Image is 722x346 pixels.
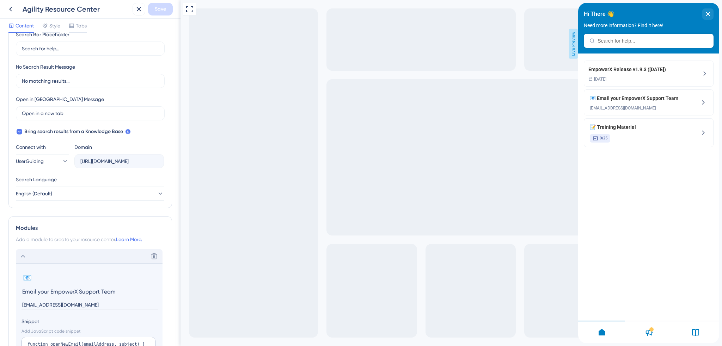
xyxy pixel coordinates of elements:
[12,120,106,128] span: 📝 Training Material
[6,58,135,84] div: EmpowerX Release v1.9.3 (08/25/2025)
[16,237,116,242] span: Add a module to create your resource center.
[22,300,158,310] input: Description
[16,224,165,232] div: Modules
[16,175,57,184] span: Search Language
[16,154,69,168] button: UserGuiding
[10,62,88,71] div: EmpowerX Release v1.9.3 ([DATE])
[6,6,36,17] span: Hi There 👋
[116,237,142,242] a: Learn More.
[22,286,158,297] input: Header
[155,5,166,13] span: Save
[12,91,106,100] span: 📧 Email your EmpowerX Support Team
[12,91,106,108] div: Email your EmpowerX Support Team
[22,109,159,117] input: Open in a new tab
[49,21,60,30] span: Style
[16,157,44,165] span: UserGuiding
[16,63,75,71] div: No Search Result Message
[12,120,106,140] div: Training Material
[124,6,135,17] div: close resource center
[22,77,159,85] input: No matching results...
[22,317,157,326] label: Snippet
[6,20,85,25] span: Need more information? Find it here!
[16,74,28,79] span: [DATE]
[22,133,29,138] span: 0/25
[22,328,157,334] div: Add JavaScript code snippet
[74,143,92,151] div: Domain
[16,95,104,103] div: Open in [GEOGRAPHIC_DATA] Message
[24,127,123,136] span: Bring search results from a Knowledge Base
[22,45,159,52] input: Search for help...
[16,30,69,39] div: Search Bar Placeholder
[12,102,106,108] span: [EMAIL_ADDRESS][DOMAIN_NAME]
[16,143,69,151] div: Connect with
[63,4,66,9] div: 3
[80,157,158,165] input: company.help.userguiding.com
[16,187,164,201] button: English (Default)
[23,4,130,14] div: Agility Resource Center
[388,29,397,59] span: Live Preview
[19,35,130,41] input: Search for help...
[16,2,59,10] span: Help & Resources
[16,21,34,30] span: Content
[76,21,87,30] span: Tabs
[16,189,52,198] span: English (Default)
[22,272,33,283] button: 📧
[148,3,173,15] button: Save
